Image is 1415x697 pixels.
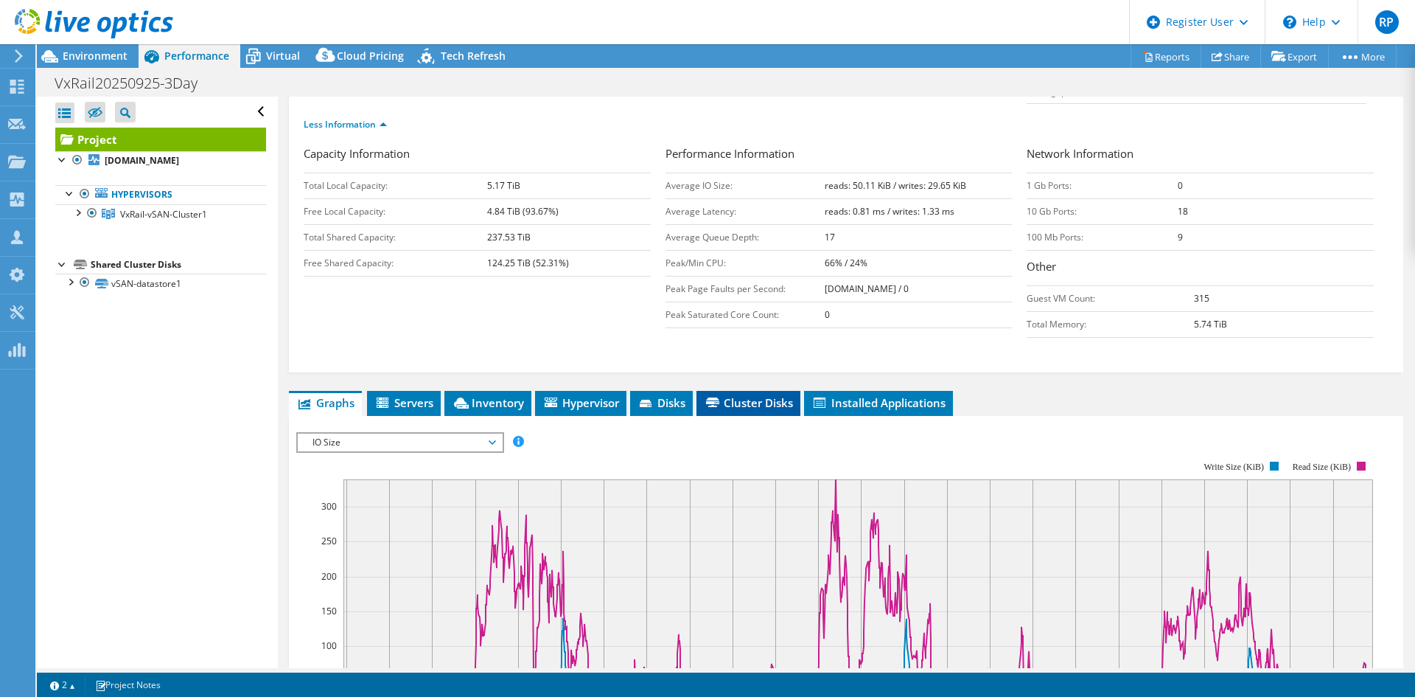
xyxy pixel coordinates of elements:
[296,395,354,410] span: Graphs
[40,676,85,694] a: 2
[665,198,825,224] td: Average Latency:
[1283,15,1296,29] svg: \n
[665,173,825,198] td: Average IO Size:
[825,179,966,192] b: reads: 50.11 KiB / writes: 29.65 KiB
[825,282,909,295] b: [DOMAIN_NAME] / 0
[63,49,127,63] span: Environment
[665,250,825,276] td: Peak/Min CPU:
[304,145,651,165] h3: Capacity Information
[321,570,337,583] text: 200
[1027,173,1178,198] td: 1 Gb Ports:
[337,49,404,63] span: Cloud Pricing
[665,276,825,302] td: Peak Page Faults per Second:
[91,256,266,274] div: Shared Cluster Disks
[164,49,229,63] span: Performance
[105,154,179,167] b: [DOMAIN_NAME]
[825,308,830,321] b: 0
[487,257,569,269] b: 124.25 TiB (52.31%)
[85,676,171,694] a: Project Notes
[1194,318,1227,330] b: 5.74 TiB
[1260,45,1329,68] a: Export
[374,395,433,410] span: Servers
[1178,231,1183,243] b: 9
[48,75,220,91] h1: VxRail20250925-3Day
[321,605,337,617] text: 150
[704,395,793,410] span: Cluster Disks
[825,231,835,243] b: 17
[304,118,387,131] a: Less Information
[1328,45,1397,68] a: More
[1375,10,1399,34] span: RP
[266,49,300,63] span: Virtual
[1194,292,1209,305] b: 315
[305,434,495,451] span: IO Size
[1293,462,1351,472] text: Read Size (KiB)
[1027,198,1178,224] td: 10 Gb Ports:
[120,208,207,221] span: VxRail-vSAN-Cluster1
[304,250,487,276] td: Free Shared Capacity:
[811,395,946,410] span: Installed Applications
[1178,205,1188,218] b: 18
[321,639,337,652] text: 100
[304,198,487,224] td: Free Local Capacity:
[1027,311,1194,337] td: Total Memory:
[1131,45,1201,68] a: Reports
[637,395,685,410] span: Disks
[1027,258,1374,278] h3: Other
[321,535,337,547] text: 250
[487,179,520,192] b: 5.17 TiB
[665,302,825,327] td: Peak Saturated Core Count:
[825,205,954,218] b: reads: 0.81 ms / writes: 1.33 ms
[55,274,266,293] a: vSAN-datastore1
[304,224,487,250] td: Total Shared Capacity:
[452,395,524,410] span: Inventory
[321,500,337,513] text: 300
[1178,179,1183,192] b: 0
[304,173,487,198] td: Total Local Capacity:
[1204,462,1265,472] text: Write Size (KiB)
[1027,285,1194,311] td: Guest VM Count:
[55,151,266,170] a: [DOMAIN_NAME]
[1201,45,1261,68] a: Share
[441,49,506,63] span: Tech Refresh
[542,395,619,410] span: Hypervisor
[665,224,825,250] td: Average Queue Depth:
[825,257,867,269] b: 66% / 24%
[665,145,1013,165] h3: Performance Information
[1027,224,1178,250] td: 100 Mb Ports:
[1027,145,1374,165] h3: Network Information
[487,205,559,218] b: 4.84 TiB (93.67%)
[55,185,266,204] a: Hypervisors
[55,204,266,223] a: VxRail-vSAN-Cluster1
[487,231,531,243] b: 237.53 TiB
[55,128,266,151] a: Project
